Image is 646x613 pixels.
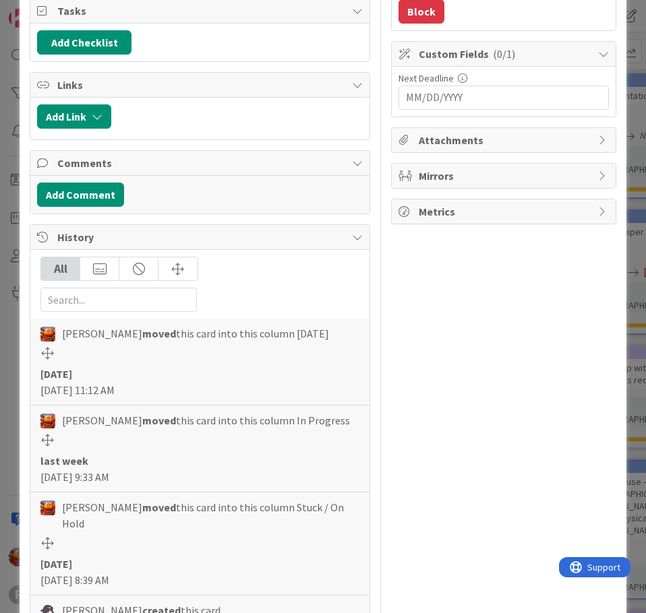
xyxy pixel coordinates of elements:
[493,47,515,61] span: ( 0/1 )
[40,556,359,588] div: [DATE] 8:39 AM
[419,46,591,62] span: Custom Fields
[406,86,601,109] input: MM/DD/YYYY
[419,203,591,220] span: Metrics
[28,2,61,18] span: Support
[57,229,345,245] span: History
[40,366,359,398] div: [DATE] 11:12 AM
[62,325,329,342] span: [PERSON_NAME] this card into this column [DATE]
[40,501,55,515] img: KA
[37,183,124,207] button: Add Comment
[419,168,591,184] span: Mirrors
[40,414,55,428] img: KA
[399,73,609,83] div: Next Deadline
[57,77,345,93] span: Links
[37,30,131,55] button: Add Checklist
[40,288,197,312] input: Search...
[62,412,350,428] span: [PERSON_NAME] this card into this column In Progress
[57,155,345,171] span: Comments
[142,414,176,427] b: moved
[37,104,111,129] button: Add Link
[62,499,359,531] span: [PERSON_NAME] this card into this column Stuck / On Hold
[40,454,88,467] b: last week
[40,367,72,381] b: [DATE]
[142,501,176,514] b: moved
[40,453,359,485] div: [DATE] 9:33 AM
[40,557,72,571] b: [DATE]
[57,3,345,19] span: Tasks
[142,327,176,340] b: moved
[41,257,80,280] div: All
[419,132,591,148] span: Attachments
[40,327,55,342] img: KA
